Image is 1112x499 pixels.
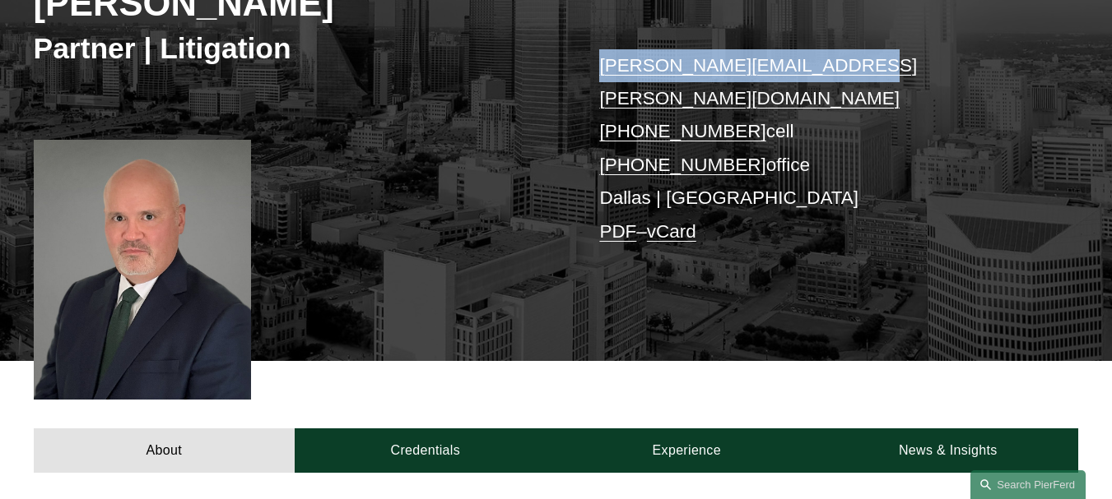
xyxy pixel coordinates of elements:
[599,155,765,175] a: [PHONE_NUMBER]
[599,121,765,141] a: [PHONE_NUMBER]
[970,470,1086,499] a: Search this site
[34,31,556,67] h3: Partner | Litigation
[599,55,917,109] a: [PERSON_NAME][EMAIL_ADDRESS][PERSON_NAME][DOMAIN_NAME]
[599,49,1035,249] p: cell office Dallas | [GEOGRAPHIC_DATA] –
[556,428,817,474] a: Experience
[817,428,1079,474] a: News & Insights
[647,221,696,242] a: vCard
[599,221,636,242] a: PDF
[34,428,295,474] a: About
[295,428,556,474] a: Credentials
